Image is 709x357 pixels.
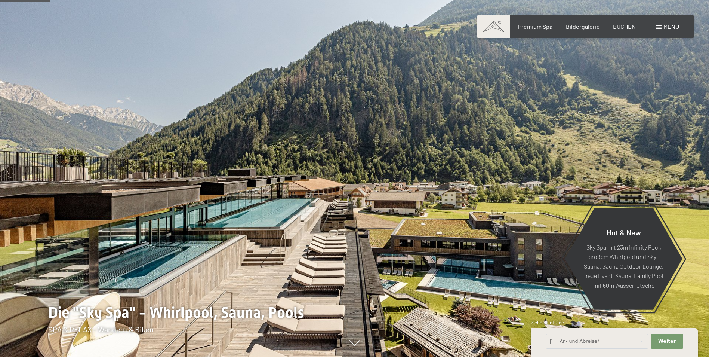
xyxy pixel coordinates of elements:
[583,242,664,290] p: Sky Spa mit 23m Infinity Pool, großem Whirlpool und Sky-Sauna, Sauna Outdoor Lounge, neue Event-S...
[613,23,636,30] a: BUCHEN
[607,228,641,237] span: Hot & New
[658,338,676,345] span: Weiter
[566,23,600,30] a: Bildergalerie
[531,320,564,326] span: Schnellanfrage
[651,334,683,349] button: Weiter
[564,207,683,310] a: Hot & New Sky Spa mit 23m Infinity Pool, großem Whirlpool und Sky-Sauna, Sauna Outdoor Lounge, ne...
[663,23,679,30] span: Menü
[518,23,552,30] a: Premium Spa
